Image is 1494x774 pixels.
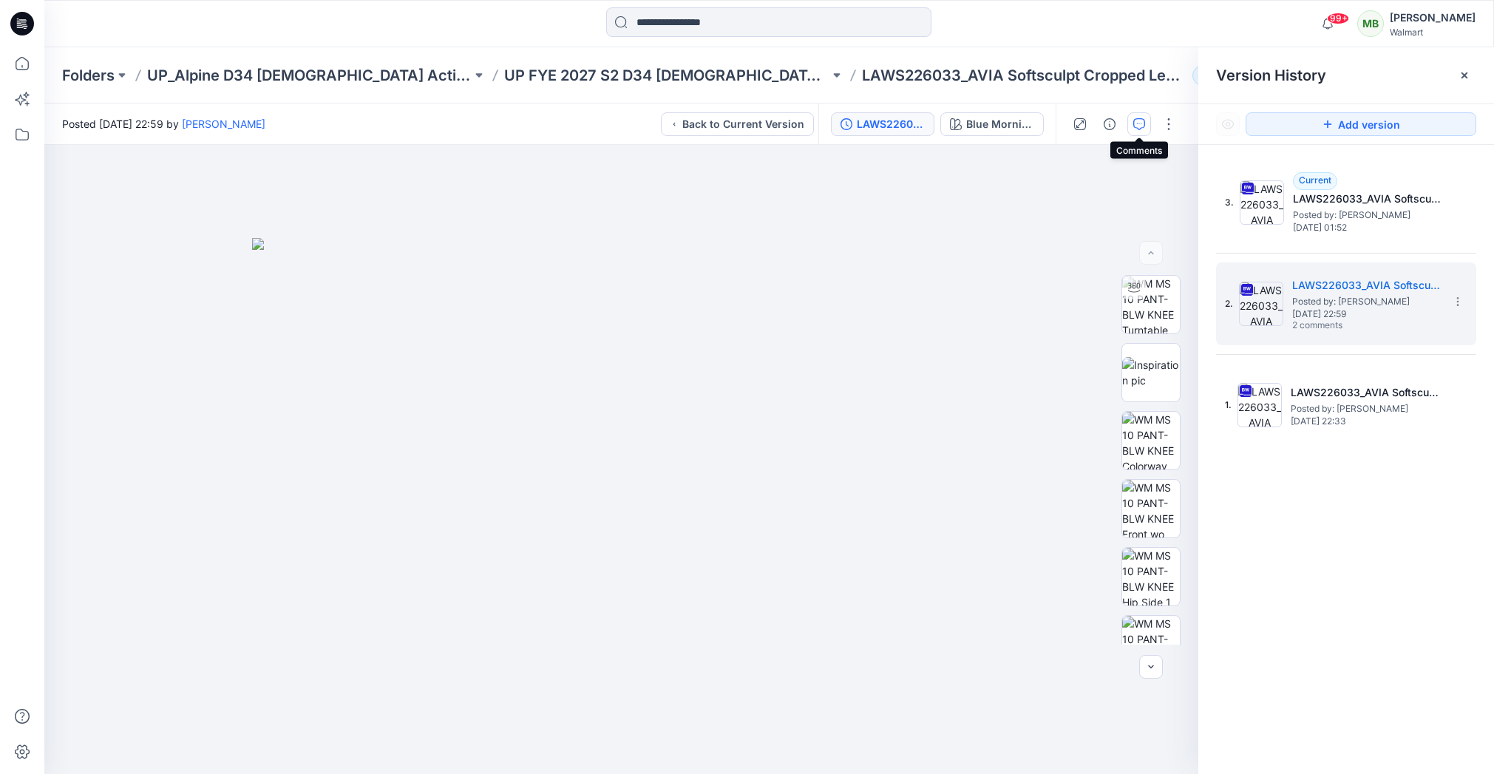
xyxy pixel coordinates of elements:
[1240,180,1284,225] img: LAWS226033_AVIA Softsculpt Capri -8.1
[1292,294,1440,309] span: Posted by: Benny Wu
[1122,616,1180,673] img: WM MS 10 PANT-BLW KNEE Back wo Avatar
[1246,112,1476,136] button: Add version
[147,65,472,86] a: UP_Alpine D34 [DEMOGRAPHIC_DATA] Active
[62,65,115,86] a: Folders
[504,65,829,86] a: UP FYE 2027 S2 D34 [DEMOGRAPHIC_DATA] Active Alpine
[1292,309,1440,319] span: [DATE] 22:59
[1291,416,1439,427] span: [DATE] 22:33
[1357,10,1384,37] div: MB
[1122,276,1180,333] img: WM MS 10 PANT-BLW KNEE Turntable with Avatar
[1239,282,1283,326] img: LAWS226033_AVIA Softsculpt Capri -7.21
[940,112,1044,136] button: Blue Morning
[1293,208,1441,223] span: Posted by: Mira Ma
[1292,276,1440,294] h5: LAWS226033_AVIA Softsculpt Capri -7.21
[1225,398,1232,412] span: 1.
[1122,412,1180,469] img: WM MS 10 PANT-BLW KNEE Colorway wo Avatar
[1192,65,1241,86] button: 44
[1216,112,1240,136] button: Show Hidden Versions
[1122,357,1180,388] img: Inspiration pic
[1122,480,1180,537] img: WM MS 10 PANT-BLW KNEE Front wo Avatar
[862,65,1186,86] p: LAWS226033_AVIA Softsculpt Cropped Legging
[1291,401,1439,416] span: Posted by: Benny Wu
[1459,69,1470,81] button: Close
[62,116,265,132] span: Posted [DATE] 22:59 by
[661,112,814,136] button: Back to Current Version
[1225,196,1234,209] span: 3.
[1237,383,1282,427] img: LAWS226033_AVIA Softsculpt Legging
[1327,13,1349,24] span: 99+
[831,112,934,136] button: LAWS226033_AVIA Softsculpt Capri -7.21
[182,118,265,130] a: [PERSON_NAME]
[966,116,1034,132] div: Blue Morning
[1216,67,1326,84] span: Version History
[1390,9,1476,27] div: [PERSON_NAME]
[1299,174,1331,186] span: Current
[1292,320,1396,332] span: 2 comments
[1293,190,1441,208] h5: LAWS226033_AVIA Softsculpt Capri -8.1
[1291,384,1439,401] h5: LAWS226033_AVIA Softsculpt Legging
[1293,223,1441,233] span: [DATE] 01:52
[1122,548,1180,605] img: WM MS 10 PANT-BLW KNEE Hip Side 1 wo Avatar
[1225,297,1233,310] span: 2.
[1390,27,1476,38] div: Walmart
[1098,112,1121,136] button: Details
[857,116,925,132] div: LAWS226033_AVIA Softsculpt Capri -7.21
